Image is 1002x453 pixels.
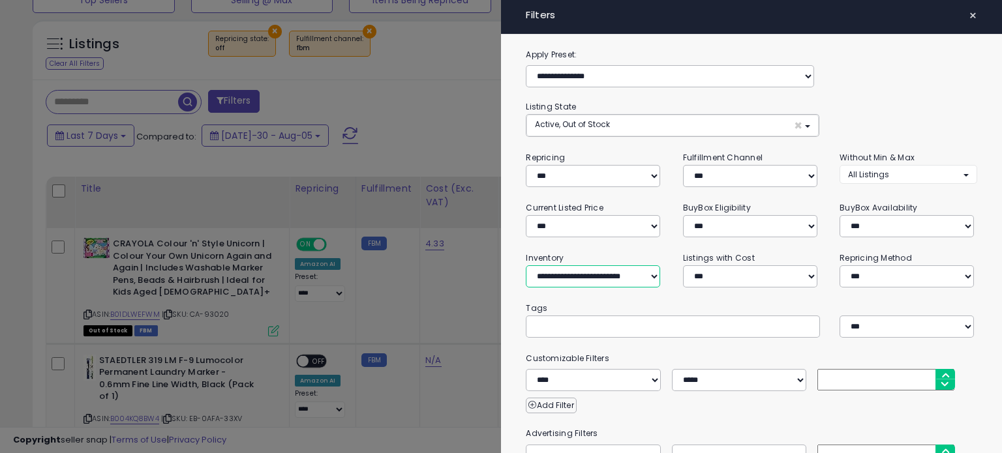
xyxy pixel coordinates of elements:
[848,169,889,180] span: All Listings
[526,152,565,163] small: Repricing
[840,252,912,263] small: Repricing Method
[526,115,818,136] button: Active, Out of Stock ×
[516,426,986,441] small: Advertising Filters
[840,152,915,163] small: Without Min & Max
[526,101,576,112] small: Listing State
[526,202,603,213] small: Current Listed Price
[794,119,802,132] span: ×
[535,119,610,130] span: Active, Out of Stock
[840,165,977,184] button: All Listings
[969,7,977,25] span: ×
[683,252,755,263] small: Listings with Cost
[964,7,982,25] button: ×
[516,48,986,62] label: Apply Preset:
[840,202,917,213] small: BuyBox Availability
[526,398,576,413] button: Add Filter
[683,202,751,213] small: BuyBox Eligibility
[516,351,986,366] small: Customizable Filters
[526,252,564,263] small: Inventory
[526,10,977,21] h4: Filters
[683,152,763,163] small: Fulfillment Channel
[516,301,986,315] small: Tags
